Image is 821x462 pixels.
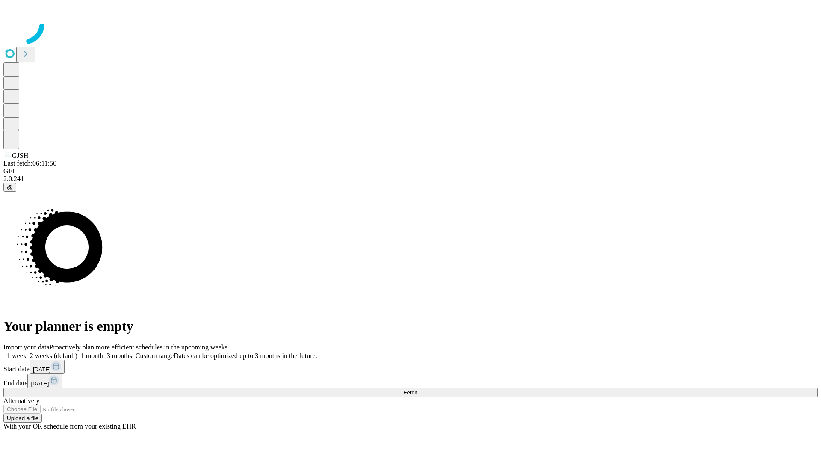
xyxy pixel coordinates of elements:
[3,167,818,175] div: GEI
[33,366,51,373] span: [DATE]
[50,344,229,351] span: Proactively plan more efficient schedules in the upcoming weeks.
[81,352,103,359] span: 1 month
[7,184,13,190] span: @
[3,374,818,388] div: End date
[3,423,136,430] span: With your OR schedule from your existing EHR
[136,352,174,359] span: Custom range
[7,352,27,359] span: 1 week
[3,414,42,423] button: Upload a file
[30,360,65,374] button: [DATE]
[3,318,818,334] h1: Your planner is empty
[31,380,49,387] span: [DATE]
[3,183,16,192] button: @
[3,160,56,167] span: Last fetch: 06:11:50
[3,397,39,404] span: Alternatively
[403,389,417,396] span: Fetch
[174,352,317,359] span: Dates can be optimized up to 3 months in the future.
[12,152,28,159] span: GJSH
[27,374,62,388] button: [DATE]
[3,388,818,397] button: Fetch
[107,352,132,359] span: 3 months
[3,360,818,374] div: Start date
[30,352,77,359] span: 2 weeks (default)
[3,175,818,183] div: 2.0.241
[3,344,50,351] span: Import your data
